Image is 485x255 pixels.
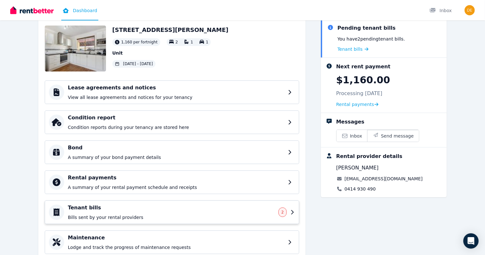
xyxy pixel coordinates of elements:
[112,50,229,56] p: Unit
[112,26,229,34] h2: [STREET_ADDRESS][PERSON_NAME]
[68,214,275,221] p: Bills sent by your rental providers
[345,176,423,182] a: [EMAIL_ADDRESS][DOMAIN_NAME]
[463,233,479,249] div: Open Intercom Messenger
[336,164,379,172] span: [PERSON_NAME]
[336,63,390,71] div: Next rent payment
[337,46,363,52] span: Tenant bills
[337,130,367,142] a: Inbox
[206,40,208,44] span: 1
[68,184,284,191] p: A summary of your rental payment schedule and receipts
[350,133,362,139] span: Inbox
[45,26,106,71] img: Property Url
[336,153,402,160] div: Rental provider details
[68,114,284,122] h4: Condition report
[68,204,275,212] h4: Tenant bills
[68,174,284,182] h4: Rental payments
[123,61,153,66] span: [DATE] - [DATE]
[337,46,368,52] a: Tenant bills
[176,40,178,44] span: 2
[121,40,158,45] span: 1,160 per fortnight
[345,186,376,192] a: 0414 930 490
[281,210,284,215] span: 2
[336,90,383,97] p: Processing [DATE]
[191,40,193,44] span: 1
[337,36,405,42] p: You have 2 pending tenant bills .
[465,5,475,15] img: Declan Gannon
[68,234,284,242] h4: Maintenance
[68,84,284,92] h4: Lease agreements and notices
[68,154,284,161] p: A summary of your bond payment details
[68,94,284,101] p: View all lease agreements and notices for your tenancy
[336,101,379,108] a: Rental payments
[336,101,374,108] span: Rental payments
[10,5,54,15] img: RentBetter
[337,24,396,32] div: Pending tenant bills
[68,124,284,131] p: Condition reports during your tenancy are stored here
[336,118,364,126] div: Messages
[381,133,414,139] span: Send message
[336,74,390,86] p: $1,160.00
[68,144,284,152] h4: Bond
[429,7,452,14] div: Inbox
[68,244,284,251] p: Lodge and track the progress of maintenance requests
[367,130,419,142] button: Send message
